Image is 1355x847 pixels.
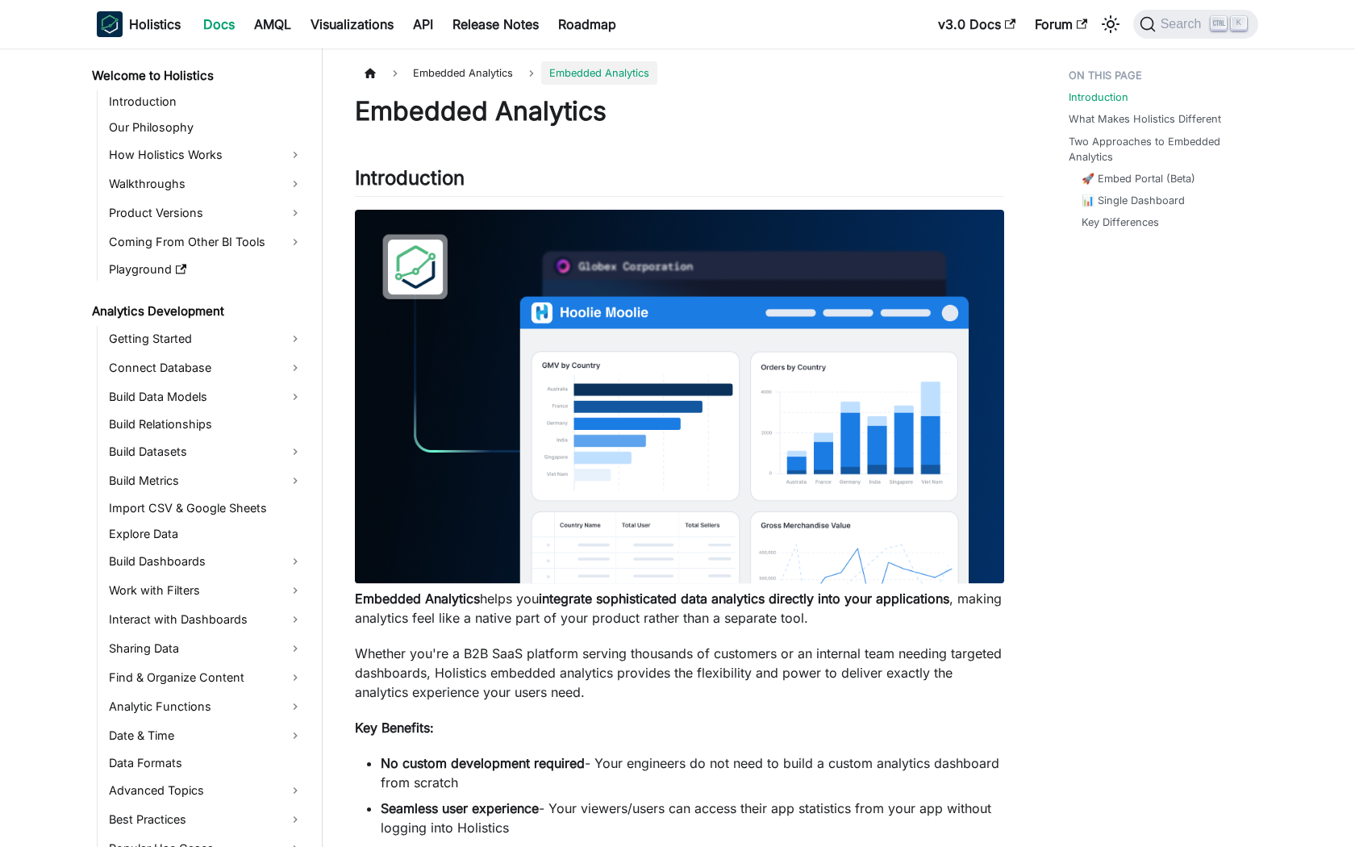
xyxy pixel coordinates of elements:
strong: Key Benefits: [355,720,434,736]
a: Explore Data [104,523,308,545]
a: Release Notes [443,11,548,37]
strong: Seamless user experience [381,800,539,816]
img: Embedded Dashboard [355,210,1004,584]
li: - Your viewers/users can access their app statistics from your app without logging into Holistics [381,799,1004,837]
a: Analytic Functions [104,694,308,720]
nav: Docs sidebar [81,48,323,847]
a: Sharing Data [104,636,308,661]
a: Connect Database [104,355,308,381]
a: Home page [355,61,386,85]
a: Build Data Models [104,384,308,410]
a: Data Formats [104,752,308,774]
h2: Introduction [355,166,1004,197]
a: Forum [1025,11,1097,37]
kbd: K [1231,16,1247,31]
a: Analytics Development [87,300,308,323]
a: Interact with Dashboards [104,607,308,632]
a: Find & Organize Content [104,665,308,691]
a: Date & Time [104,723,308,749]
span: Embedded Analytics [541,61,657,85]
a: Build Metrics [104,468,308,494]
a: Product Versions [104,200,308,226]
a: Work with Filters [104,578,308,603]
a: Key Differences [1082,215,1159,230]
a: 📊 Single Dashboard [1082,193,1185,208]
a: Playground [104,258,308,281]
a: Build Relationships [104,413,308,436]
a: What Makes Holistics Different [1069,111,1221,127]
a: Docs [194,11,244,37]
img: Holistics [97,11,123,37]
b: Holistics [129,15,181,34]
a: HolisticsHolistics [97,11,181,37]
nav: Breadcrumbs [355,61,1004,85]
a: Roadmap [548,11,626,37]
strong: integrate sophisticated data analytics directly into your applications [539,590,949,607]
span: Search [1156,17,1211,31]
a: Visualizations [301,11,403,37]
strong: No custom development required [381,755,585,771]
strong: Embedded Analytics [355,590,480,607]
a: How Holistics Works [104,142,308,168]
a: v3.0 Docs [928,11,1025,37]
a: 🚀 Embed Portal (Beta) [1082,171,1195,186]
a: Build Datasets [104,439,308,465]
a: Import CSV & Google Sheets [104,497,308,519]
a: Advanced Topics [104,778,308,803]
a: Build Dashboards [104,549,308,574]
p: Whether you're a B2B SaaS platform serving thousands of customers or an internal team needing tar... [355,644,1004,702]
a: Coming From Other BI Tools [104,229,308,255]
a: Welcome to Holistics [87,65,308,87]
a: Walkthroughs [104,171,308,197]
a: Our Philosophy [104,116,308,139]
p: helps you , making analytics feel like a native part of your product rather than a separate tool. [355,589,1004,628]
a: Best Practices [104,807,308,832]
span: Embedded Analytics [405,61,521,85]
a: Introduction [1069,90,1128,105]
button: Switch between dark and light mode (currently light mode) [1098,11,1124,37]
a: Introduction [104,90,308,113]
a: API [403,11,443,37]
button: Search (Ctrl+K) [1133,10,1258,39]
li: - Your engineers do not need to build a custom analytics dashboard from scratch [381,753,1004,792]
a: AMQL [244,11,301,37]
a: Two Approaches to Embedded Analytics [1069,134,1249,165]
a: Getting Started [104,326,308,352]
h1: Embedded Analytics [355,95,1004,127]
